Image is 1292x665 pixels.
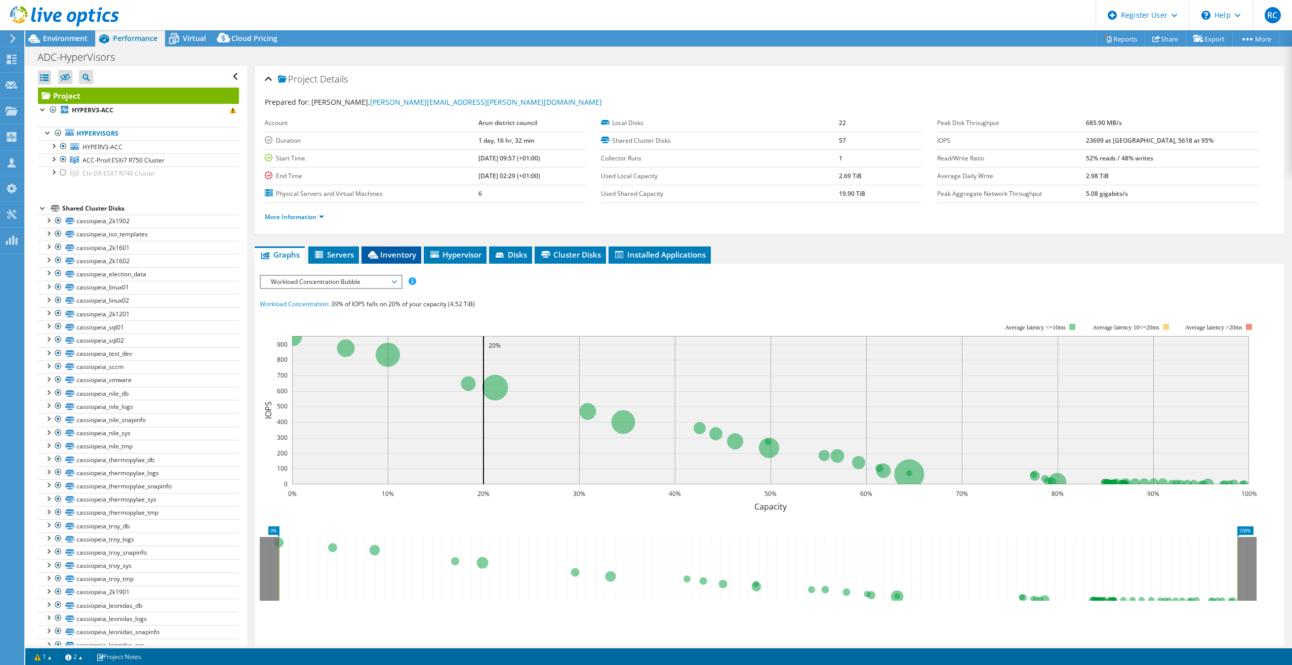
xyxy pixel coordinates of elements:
[764,489,777,498] text: 50%
[43,33,88,43] span: Environment
[277,340,288,349] text: 900
[38,466,239,479] a: cassiopeia_thermopylae_logs
[367,250,416,260] span: Inventory
[1265,7,1281,23] span: RC
[937,189,1085,199] label: Peak Aggregate Network Throughput
[311,97,602,107] span: [PERSON_NAME],
[38,413,239,426] a: cassiopeia_nile_snapinfo
[601,189,838,199] label: Used Shared Capacity
[278,74,317,85] span: Project
[266,276,396,288] span: Workload Concentration Bubble
[288,489,296,498] text: 0%
[38,228,239,241] a: cassiopeia_iso_templates
[38,241,239,254] a: cassiopeia_2k1601
[313,250,354,260] span: Servers
[382,489,394,498] text: 10%
[601,118,838,128] label: Local Disks
[1005,324,1066,331] tspan: Average latency <=10ms
[860,489,872,498] text: 60%
[478,172,540,180] b: [DATE] 02:29 (+01:00)
[489,341,501,350] text: 20%
[38,215,239,228] a: cassiopeia_2k1902
[113,33,157,43] span: Performance
[38,153,239,167] a: ACC-Prod ESXi7 R750 Cluster
[277,387,288,395] text: 600
[937,136,1085,146] label: IOPS
[38,281,239,294] a: cassiopeia_linux01
[937,171,1085,181] label: Average Daily Write
[38,599,239,612] a: cassiopeia_leonidas_db
[1097,31,1145,47] a: Reports
[370,97,602,107] a: [PERSON_NAME][EMAIL_ADDRESS][PERSON_NAME][DOMAIN_NAME]
[38,572,239,586] a: cassiopeia_troy_tmp
[58,650,90,663] a: 2
[937,118,1085,128] label: Peak Disk Throughput
[265,189,478,199] label: Physical Servers and Virtual Machines
[1201,11,1210,20] svg: \n
[478,154,540,162] b: [DATE] 09:57 (+01:00)
[601,136,838,146] label: Shared Cluster Disks
[265,118,478,128] label: Account
[38,373,239,387] a: cassiopeia_vmware
[1185,324,1242,331] text: Average latency >20ms
[1086,189,1128,198] b: 5.08 gigabits/s
[38,612,239,625] a: cassiopeia_leonidas_logs
[38,453,239,466] a: cassiopeia_thermopylae_db
[38,440,239,453] a: cassiopeia_nile_tmp
[38,334,239,347] a: cassiopeia_sql02
[83,156,165,164] span: ACC-Prod ESXi7 R750 Cluster
[265,153,478,163] label: Start Time
[1086,136,1214,145] b: 23699 at [GEOGRAPHIC_DATA], 5618 at 95%
[1052,489,1064,498] text: 80%
[1145,31,1186,47] a: Share
[937,153,1085,163] label: Read/Write Ratio
[183,33,206,43] span: Virtual
[83,143,123,151] span: HYPERV3-ACC
[1232,31,1279,47] a: More
[1086,118,1122,127] b: 685.90 MB/s
[1093,324,1159,331] tspan: Average latency 10<=20ms
[601,153,838,163] label: Collector Runs
[839,189,865,198] b: 19.90 TiB
[429,250,481,260] span: Hypervisor
[1186,31,1233,47] a: Export
[38,586,239,599] a: cassiopeia_2k1901
[260,300,330,308] span: Workload Concentration:
[38,167,239,180] a: Chi-DR ESX7 R740 Cluster
[38,506,239,519] a: cassiopeia_thermopylae_tmp
[38,559,239,572] a: cassiopeia_troy_sys
[277,464,288,473] text: 100
[38,267,239,280] a: cassiopeia_election_data
[38,104,239,117] a: HYPERV3-ACC
[277,449,288,458] text: 200
[956,489,968,498] text: 70%
[277,433,288,442] text: 300
[1086,172,1109,180] b: 2.98 TiB
[89,650,148,663] a: Project Notes
[540,250,601,260] span: Cluster Disks
[601,171,838,181] label: Used Local Capacity
[38,427,239,440] a: cassiopeia_nile_sys
[265,171,478,181] label: End Time
[277,418,288,426] text: 400
[331,300,475,308] span: 39% of IOPS falls on 20% of your capacity (4.52 TiB)
[263,401,274,419] text: IOPS
[38,519,239,532] a: cassiopeia_troy_db
[38,360,239,373] a: cassiopeia_sccm
[277,355,288,364] text: 800
[38,532,239,546] a: cassiopeia_troy_logs
[1241,489,1257,498] text: 100%
[38,400,239,413] a: cassiopeia_nile_logs
[669,489,681,498] text: 40%
[38,307,239,320] a: cassiopeia_2k1201
[477,489,490,498] text: 20%
[478,136,535,145] b: 1 day, 16 hr, 32 min
[38,625,239,638] a: cassiopeia_leonidas_snapinfo
[38,639,239,652] a: cassiopeia_leonidas_sys
[1147,489,1159,498] text: 90%
[38,387,239,400] a: cassiopeia_nile_db
[83,169,155,178] span: Chi-DR ESX7 R740 Cluster
[320,73,348,85] span: Details
[38,88,239,104] a: Project
[573,489,585,498] text: 30%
